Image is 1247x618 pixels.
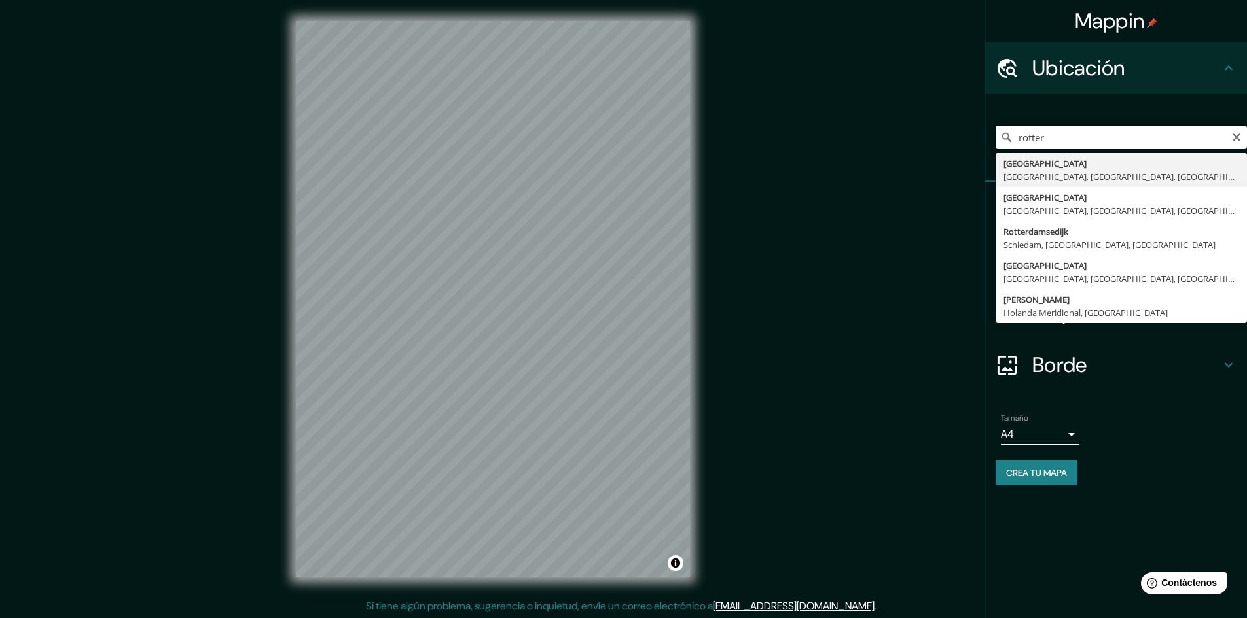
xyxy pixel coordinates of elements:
button: Activar o desactivar atribución [668,555,683,571]
div: A4 [1001,424,1079,445]
div: Estilo [985,234,1247,286]
div: Disposición [985,286,1247,339]
font: [PERSON_NAME] [1003,294,1070,305]
font: [GEOGRAPHIC_DATA] [1003,158,1087,169]
font: Rotterdamsedijk [1003,226,1068,237]
div: Patas [985,182,1247,234]
font: Mappin [1075,7,1145,35]
font: Si tiene algún problema, sugerencia o inquietud, envíe un correo electrónico a [366,599,713,613]
div: Borde [985,339,1247,391]
font: . [877,598,878,613]
font: Ubicación [1032,54,1125,82]
img: pin-icon.png [1147,18,1157,28]
a: [EMAIL_ADDRESS][DOMAIN_NAME] [713,599,875,613]
font: Borde [1032,351,1087,379]
div: Ubicación [985,42,1247,94]
font: A4 [1001,427,1014,441]
font: . [875,599,877,613]
iframe: Lanzador de widgets de ayuda [1130,567,1233,604]
canvas: Mapa [296,21,690,577]
font: Schiedam, [GEOGRAPHIC_DATA], [GEOGRAPHIC_DATA] [1003,239,1216,250]
font: [GEOGRAPHIC_DATA] [1003,260,1087,271]
font: Tamaño [1001,413,1028,423]
button: Claro [1231,130,1242,143]
button: Crea tu mapa [996,460,1077,485]
font: . [878,598,881,613]
input: Elige tu ciudad o zona [996,126,1247,149]
font: Crea tu mapa [1006,467,1067,479]
font: Holanda Meridional, [GEOGRAPHIC_DATA] [1003,307,1168,318]
font: [GEOGRAPHIC_DATA] [1003,192,1087,203]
